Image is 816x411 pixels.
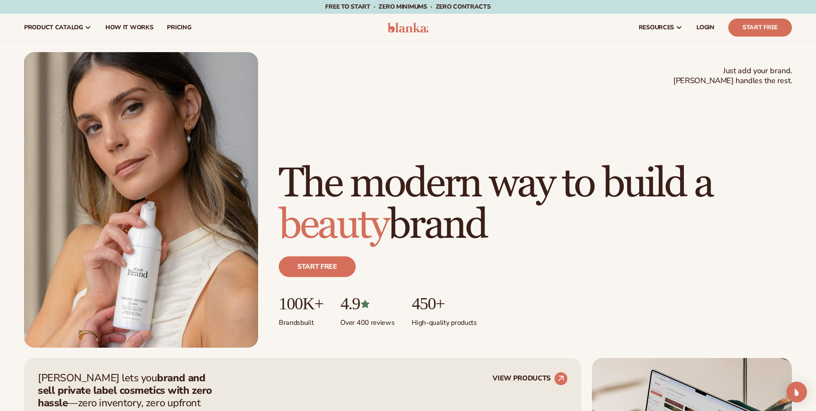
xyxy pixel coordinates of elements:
[340,313,394,327] p: Over 400 reviews
[17,14,99,41] a: product catalog
[786,382,807,402] div: Open Intercom Messenger
[38,371,212,410] strong: brand and sell private label cosmetics with zero hassle
[167,24,191,31] span: pricing
[728,19,792,37] a: Start Free
[279,256,356,277] a: Start free
[99,14,160,41] a: How It Works
[388,22,428,33] img: logo
[639,24,674,31] span: resources
[632,14,690,41] a: resources
[24,24,83,31] span: product catalog
[279,163,792,246] h1: The modern way to build a brand
[279,294,323,313] p: 100K+
[340,294,394,313] p: 4.9
[493,372,568,386] a: VIEW PRODUCTS
[412,294,477,313] p: 450+
[690,14,721,41] a: LOGIN
[696,24,714,31] span: LOGIN
[325,3,490,11] span: Free to start · ZERO minimums · ZERO contracts
[412,313,477,327] p: High-quality products
[105,24,154,31] span: How It Works
[160,14,198,41] a: pricing
[279,313,323,327] p: Brands built
[673,66,792,86] span: Just add your brand. [PERSON_NAME] handles the rest.
[24,52,258,348] img: Female holding tanning mousse.
[279,200,388,250] span: beauty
